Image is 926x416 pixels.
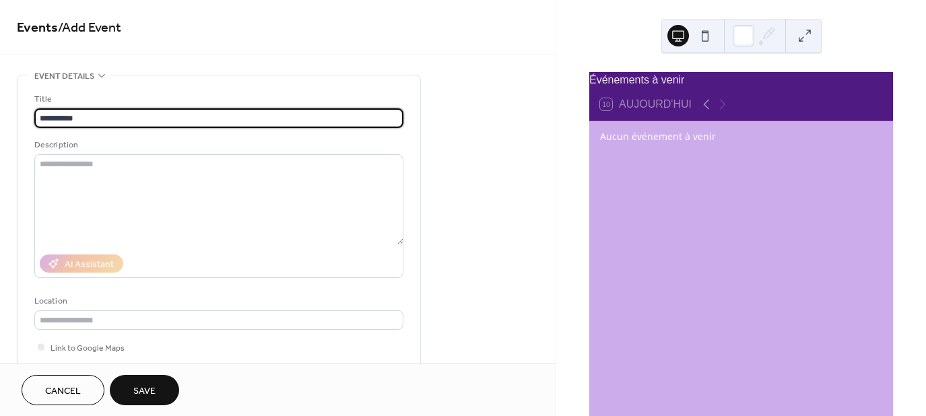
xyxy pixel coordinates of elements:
div: Description [34,138,401,152]
span: Cancel [45,384,81,398]
span: Save [133,384,156,398]
div: Événements à venir [589,72,893,88]
span: / Add Event [58,15,121,41]
button: Save [110,375,179,405]
a: Events [17,15,58,41]
div: Title [34,92,401,106]
span: Link to Google Maps [51,341,125,355]
div: Location [34,294,401,308]
div: Aucun événement à venir [600,129,882,143]
span: Event details [34,69,94,83]
button: Cancel [22,375,104,405]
